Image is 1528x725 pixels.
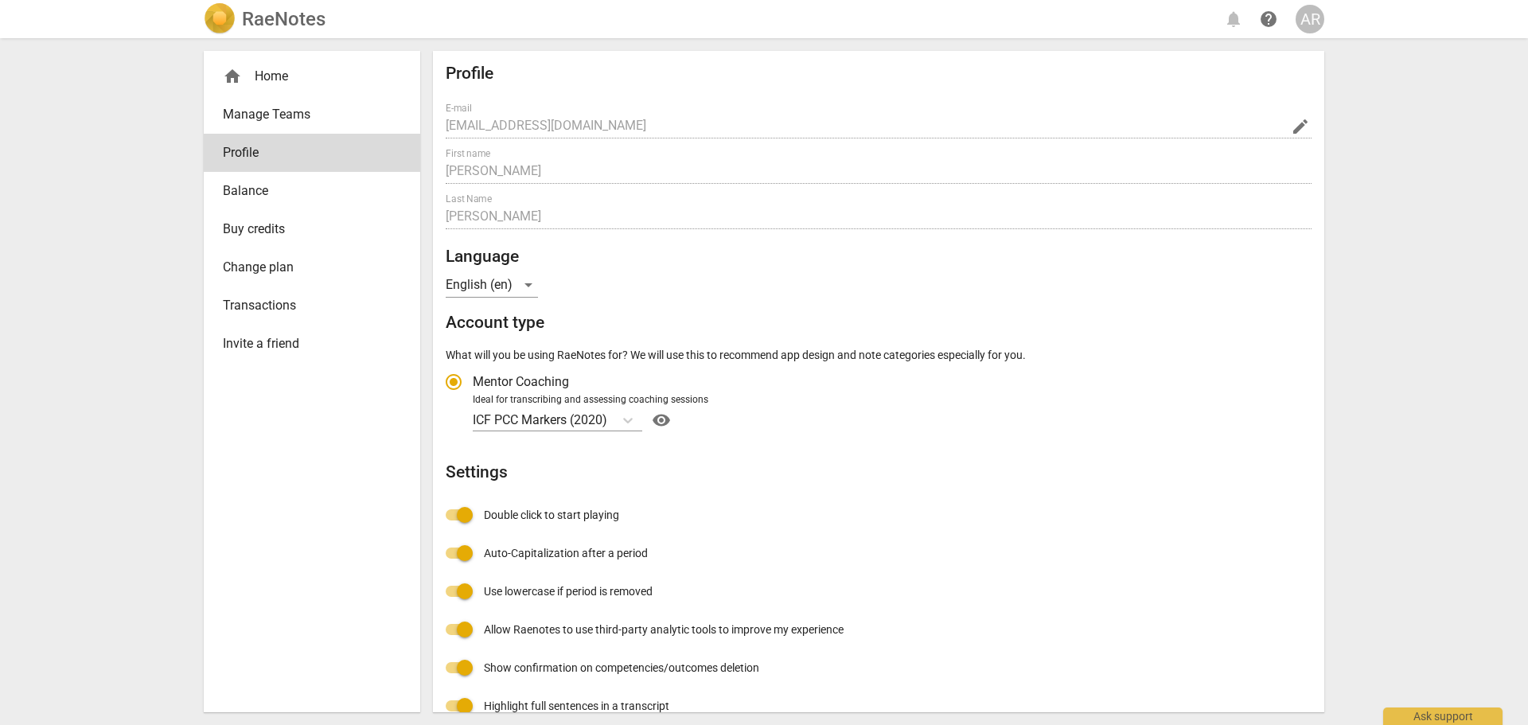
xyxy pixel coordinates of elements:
span: Show confirmation on competencies/outcomes deletion [484,660,759,676]
p: ICF PCC Markers (2020) [473,411,607,429]
span: help [1259,10,1278,29]
div: Account type [446,363,1312,433]
label: Last Name [446,194,492,204]
a: Balance [204,172,420,210]
h2: Profile [446,64,1312,84]
span: home [223,67,242,86]
div: Ask support [1383,707,1503,725]
h2: RaeNotes [242,8,325,30]
h2: Settings [446,462,1312,482]
a: Transactions [204,286,420,325]
p: What will you be using RaeNotes for? We will use this to recommend app design and note categories... [446,347,1312,364]
a: Invite a friend [204,325,420,363]
div: Home [223,67,388,86]
div: Ideal for transcribing and assessing coaching sessions [473,393,1307,407]
div: English (en) [446,272,538,298]
span: Buy credits [223,220,388,239]
span: Auto-Capitalization after a period [484,545,648,562]
span: Manage Teams [223,105,388,124]
span: Balance [223,181,388,201]
a: Buy credits [204,210,420,248]
span: Highlight full sentences in a transcript [484,698,669,715]
img: Logo [204,3,236,35]
span: Change plan [223,258,388,277]
input: Ideal for transcribing and assessing coaching sessionsICF PCC Markers (2020)Help [609,412,612,427]
span: Double click to start playing [484,507,619,524]
h2: Account type [446,313,1312,333]
span: Use lowercase if period is removed [484,583,653,600]
span: Profile [223,143,388,162]
span: Mentor Coaching [473,372,569,391]
span: visibility [649,411,674,430]
button: Help [649,407,674,433]
span: Transactions [223,296,388,315]
a: Help [642,407,674,433]
span: Allow Raenotes to use third-party analytic tools to improve my experience [484,622,844,638]
a: Change plan [204,248,420,286]
span: edit [1291,117,1310,136]
div: Home [204,57,420,95]
button: Change Email [1289,115,1312,138]
h2: Language [446,247,1312,267]
label: E-mail [446,103,472,113]
button: AR [1296,5,1324,33]
a: LogoRaeNotes [204,3,325,35]
a: Profile [204,134,420,172]
a: Help [1254,5,1283,33]
a: Manage Teams [204,95,420,134]
label: First name [446,149,490,158]
span: Invite a friend [223,334,388,353]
